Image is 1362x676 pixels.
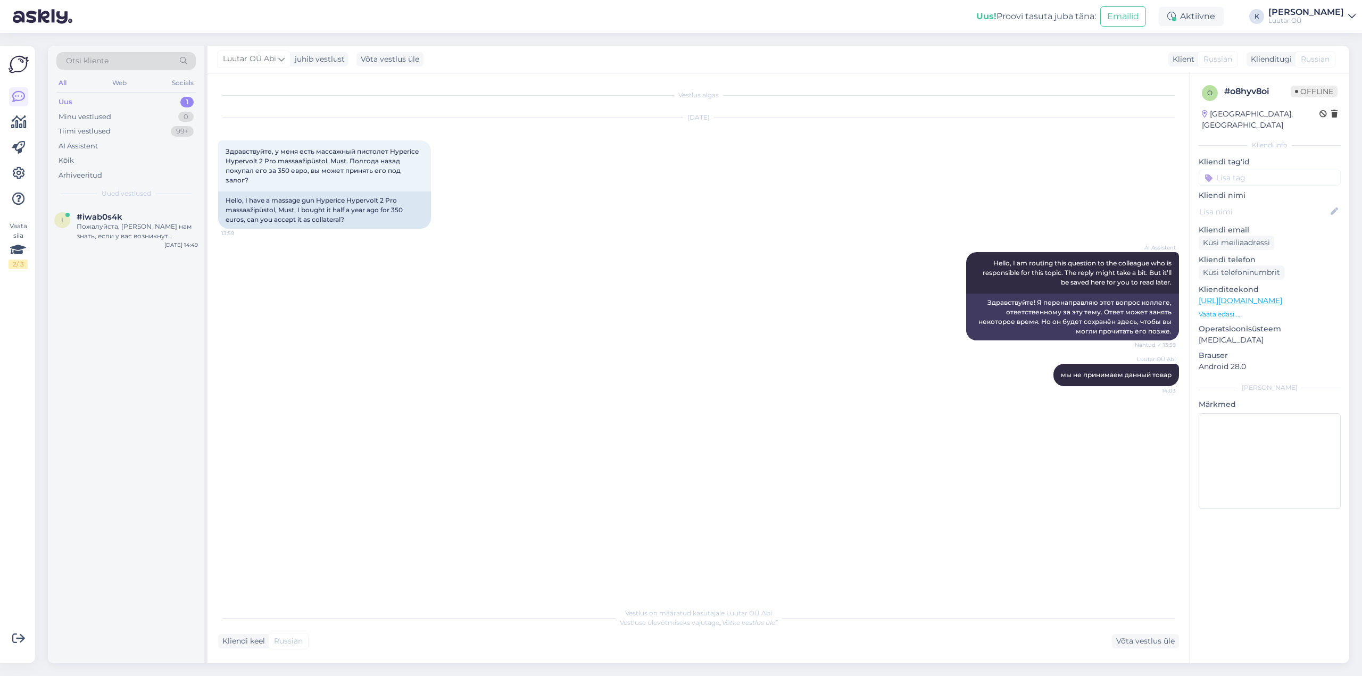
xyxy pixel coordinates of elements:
p: Kliendi telefon [1199,254,1341,265]
div: Пожалуйста, [PERSON_NAME] нам знать, если у вас возникнут вопросы о наших услугах. [77,222,198,241]
a: [PERSON_NAME]Luutar OÜ [1268,8,1356,25]
div: Uus [59,97,72,107]
div: [GEOGRAPHIC_DATA], [GEOGRAPHIC_DATA] [1202,109,1319,131]
div: Klient [1168,54,1194,65]
img: Askly Logo [9,54,29,74]
p: Kliendi email [1199,224,1341,236]
button: Emailid [1100,6,1146,27]
div: Kliendi info [1199,140,1341,150]
div: 99+ [171,126,194,137]
span: Nähtud ✓ 13:59 [1135,341,1176,349]
div: [PERSON_NAME] [1268,8,1344,16]
div: [DATE] 14:49 [164,241,198,249]
i: „Võtke vestlus üle” [719,619,778,627]
div: Küsi meiliaadressi [1199,236,1274,250]
p: Klienditeekond [1199,284,1341,295]
p: Brauser [1199,350,1341,361]
div: K [1249,9,1264,24]
p: [MEDICAL_DATA] [1199,335,1341,346]
div: # o8hyv8oi [1224,85,1291,98]
span: Russian [1301,54,1330,65]
div: AI Assistent [59,141,98,152]
span: Luutar OÜ Abi [1136,355,1176,363]
div: Võta vestlus üle [1112,634,1179,648]
div: [DATE] [218,113,1179,122]
div: 0 [178,112,194,122]
a: [URL][DOMAIN_NAME] [1199,296,1282,305]
div: Kliendi keel [218,636,265,647]
span: Russian [1203,54,1232,65]
div: Web [110,76,129,90]
div: Vestlus algas [218,90,1179,100]
span: Uued vestlused [102,189,151,198]
p: Android 28.0 [1199,361,1341,372]
div: Hello, I have a massage gun Hyperice Hypervolt 2 Pro massaažipüstol, Must. I bought it half a yea... [218,191,431,229]
span: 13:59 [221,229,261,237]
span: Otsi kliente [66,55,109,66]
span: Vestluse ülevõtmiseks vajutage [620,619,778,627]
span: AI Assistent [1136,244,1176,252]
span: o [1207,89,1212,97]
div: Tiimi vestlused [59,126,111,137]
div: Minu vestlused [59,112,111,122]
span: Здравствуйте, у меня есть массажный пистолет Hyperice Hypervolt 2 Pro massaažipüstol, Must. Полго... [226,147,420,184]
div: 1 [180,97,194,107]
div: Proovi tasuta juba täna: [976,10,1096,23]
span: 14:03 [1136,387,1176,395]
div: Aktiivne [1159,7,1224,26]
div: Võta vestlus üle [356,52,423,66]
span: #iwab0s4k [77,212,122,222]
div: Здравствуйте! Я перенаправляю этот вопрос коллеге, ответственному за эту тему. Ответ может занять... [966,294,1179,340]
div: All [56,76,69,90]
input: Lisa nimi [1199,206,1328,218]
p: Märkmed [1199,399,1341,410]
div: Küsi telefoninumbrit [1199,265,1284,280]
span: Vestlus on määratud kasutajale Luutar OÜ Abi [625,609,772,617]
p: Operatsioonisüsteem [1199,323,1341,335]
div: Kõik [59,155,74,166]
div: [PERSON_NAME] [1199,383,1341,393]
div: Luutar OÜ [1268,16,1344,25]
b: Uus! [976,11,996,21]
p: Kliendi tag'id [1199,156,1341,168]
span: Luutar OÜ Abi [223,53,276,65]
input: Lisa tag [1199,170,1341,186]
p: Kliendi nimi [1199,190,1341,201]
span: Offline [1291,86,1338,97]
span: Russian [274,636,303,647]
span: i [61,216,63,224]
div: Klienditugi [1247,54,1292,65]
p: Vaata edasi ... [1199,310,1341,319]
span: Hello, I am routing this question to the colleague who is responsible for this topic. The reply m... [983,259,1173,286]
span: мы не принимаем данный товар [1061,371,1172,379]
div: 2 / 3 [9,260,28,269]
div: Arhiveeritud [59,170,102,181]
div: Vaata siia [9,221,28,269]
div: juhib vestlust [290,54,345,65]
div: Socials [170,76,196,90]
